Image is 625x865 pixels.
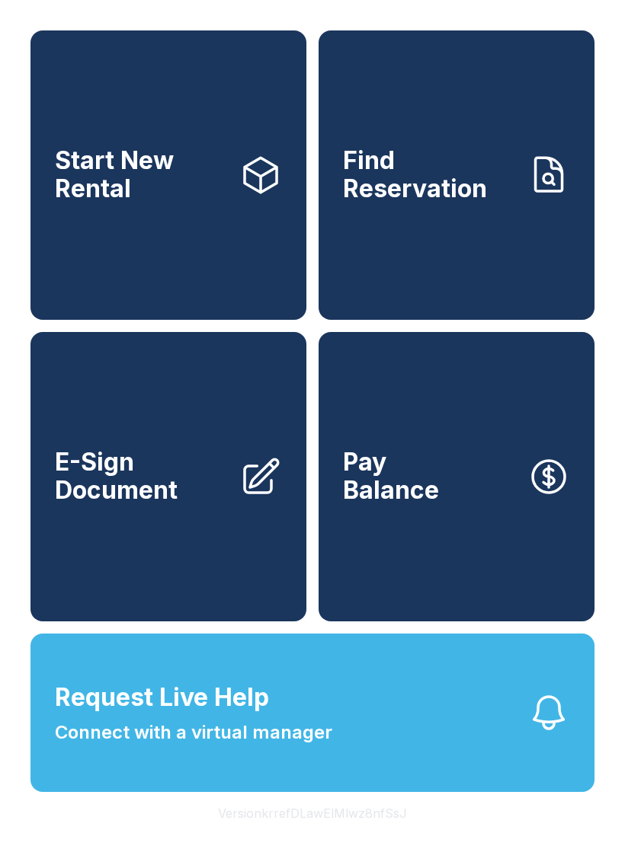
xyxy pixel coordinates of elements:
a: Start New Rental [30,30,306,320]
span: E-Sign Document [55,448,227,504]
button: PayBalance [319,332,595,621]
span: Find Reservation [343,147,515,203]
span: Pay Balance [343,448,439,504]
button: Request Live HelpConnect with a virtual manager [30,634,595,792]
button: VersionkrrefDLawElMlwz8nfSsJ [206,792,419,835]
span: Connect with a virtual manager [55,719,332,746]
span: Start New Rental [55,147,227,203]
span: Request Live Help [55,679,269,716]
a: Find Reservation [319,30,595,320]
a: E-Sign Document [30,332,306,621]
